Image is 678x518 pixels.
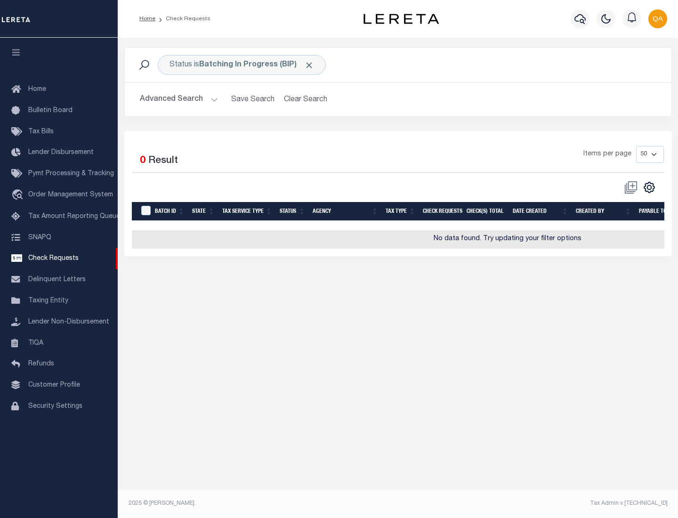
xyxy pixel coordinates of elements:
span: Tax Bills [28,129,54,135]
span: Security Settings [28,403,82,410]
button: Advanced Search [140,90,218,109]
div: Tax Admin v.[TECHNICAL_ID] [405,499,668,508]
th: Agency: activate to sort column ascending [309,202,382,221]
span: Refunds [28,361,54,367]
label: Result [148,154,178,169]
img: svg+xml;base64,PHN2ZyB4bWxucz0iaHR0cDovL3d3dy53My5vcmcvMjAwMC9zdmciIHBvaW50ZXItZXZlbnRzPSJub25lIi... [648,9,667,28]
span: Home [28,86,46,93]
th: Created By: activate to sort column ascending [572,202,635,221]
th: Check Requests [419,202,463,221]
th: Check(s) Total [463,202,509,221]
li: Check Requests [155,15,210,23]
span: TIQA [28,340,43,346]
th: Status: activate to sort column ascending [276,202,309,221]
button: Clear Search [280,90,331,109]
span: Check Requests [28,255,79,262]
span: Bulletin Board [28,107,73,114]
span: Delinquent Letters [28,276,86,283]
span: 0 [140,156,145,166]
img: logo-dark.svg [363,14,439,24]
th: Tax Type: activate to sort column ascending [382,202,419,221]
div: 2025 © [PERSON_NAME]. [121,499,398,508]
span: Pymt Processing & Tracking [28,170,114,177]
div: Status is [158,55,326,75]
th: State: activate to sort column ascending [188,202,218,221]
span: SNAPQ [28,234,51,241]
th: Tax Service Type: activate to sort column ascending [218,202,276,221]
span: Items per page [583,149,631,160]
i: travel_explore [11,189,26,202]
th: Batch Id: activate to sort column ascending [151,202,188,221]
span: Order Management System [28,192,113,198]
span: Lender Disbursement [28,149,94,156]
span: Customer Profile [28,382,80,388]
b: Batching In Progress (BIP) [199,61,314,69]
th: Date Created: activate to sort column ascending [509,202,572,221]
span: Click to Remove [304,60,314,70]
span: Taxing Entity [28,298,68,304]
button: Save Search [226,90,280,109]
span: Tax Amount Reporting Queue [28,213,120,220]
a: Home [139,16,155,22]
span: Lender Non-Disbursement [28,319,109,325]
